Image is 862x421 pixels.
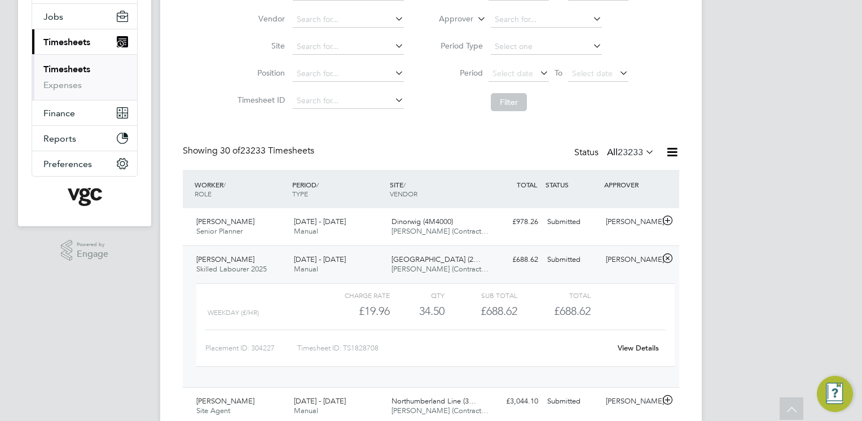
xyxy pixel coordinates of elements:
[618,343,659,353] a: View Details
[390,288,445,302] div: QTY
[293,39,404,55] input: Search for...
[234,41,285,51] label: Site
[491,93,527,111] button: Filter
[387,174,485,204] div: SITE
[601,251,660,269] div: [PERSON_NAME]
[543,213,601,231] div: Submitted
[316,180,319,189] span: /
[543,174,601,195] div: STATUS
[43,11,63,22] span: Jobs
[43,159,92,169] span: Preferences
[294,264,318,274] span: Manual
[294,406,318,415] span: Manual
[234,14,285,24] label: Vendor
[618,147,643,158] span: 23233
[543,392,601,411] div: Submitted
[294,217,346,226] span: [DATE] - [DATE]
[195,189,212,198] span: ROLE
[554,304,591,318] span: £688.62
[572,68,613,78] span: Select date
[43,37,90,47] span: Timesheets
[432,68,483,78] label: Period
[484,251,543,269] div: £688.62
[196,406,230,415] span: Site Agent
[293,66,404,82] input: Search for...
[32,4,137,29] button: Jobs
[317,302,390,321] div: £19.96
[601,392,660,411] div: [PERSON_NAME]
[392,396,476,406] span: Northumberland Line (3…
[517,180,537,189] span: TOTAL
[77,240,108,249] span: Powered by
[392,264,489,274] span: [PERSON_NAME] (Contract…
[205,339,297,357] div: Placement ID: 304227
[293,93,404,109] input: Search for...
[223,180,226,189] span: /
[607,147,654,158] label: All
[32,126,137,151] button: Reports
[484,392,543,411] div: £3,044.10
[196,396,254,406] span: [PERSON_NAME]
[43,108,75,119] span: Finance
[392,255,481,264] span: [GEOGRAPHIC_DATA] (2…
[43,133,76,144] span: Reports
[208,309,259,317] span: WEEKDAY (£/HR)
[392,226,489,236] span: [PERSON_NAME] (Contract…
[294,255,346,264] span: [DATE] - [DATE]
[423,14,473,25] label: Approver
[294,396,346,406] span: [DATE] - [DATE]
[517,288,590,302] div: Total
[196,226,243,236] span: Senior Planner
[551,65,566,80] span: To
[192,174,289,204] div: WORKER
[392,406,489,415] span: [PERSON_NAME] (Contract…
[220,145,314,156] span: 23233 Timesheets
[43,64,90,74] a: Timesheets
[220,145,240,156] span: 30 of
[43,80,82,90] a: Expenses
[491,12,602,28] input: Search for...
[492,68,533,78] span: Select date
[574,145,657,161] div: Status
[445,302,517,321] div: £688.62
[196,264,267,274] span: Skilled Labourer 2025
[234,68,285,78] label: Position
[297,339,610,357] div: Timesheet ID: TS1828708
[32,151,137,176] button: Preferences
[484,213,543,231] div: £978.26
[432,41,483,51] label: Period Type
[403,180,406,189] span: /
[390,189,417,198] span: VENDOR
[601,213,660,231] div: [PERSON_NAME]
[292,189,308,198] span: TYPE
[234,95,285,105] label: Timesheet ID
[289,174,387,204] div: PERIOD
[294,226,318,236] span: Manual
[32,54,137,100] div: Timesheets
[543,251,601,269] div: Submitted
[392,217,453,226] span: Dinorwig (4M4000)
[32,188,138,206] a: Go to home page
[293,12,404,28] input: Search for...
[61,240,109,261] a: Powered byEngage
[196,255,254,264] span: [PERSON_NAME]
[183,145,316,157] div: Showing
[390,302,445,321] div: 34.50
[491,39,602,55] input: Select one
[32,100,137,125] button: Finance
[32,29,137,54] button: Timesheets
[817,376,853,412] button: Engage Resource Center
[77,249,108,259] span: Engage
[445,288,517,302] div: Sub Total
[317,288,390,302] div: Charge rate
[196,217,254,226] span: [PERSON_NAME]
[601,174,660,195] div: APPROVER
[68,188,102,206] img: vgcgroup-logo-retina.png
